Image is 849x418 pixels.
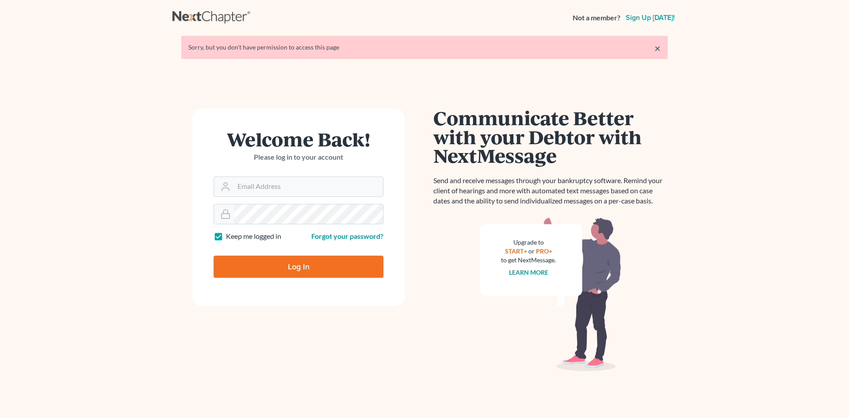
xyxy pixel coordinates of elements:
div: Upgrade to [501,238,556,247]
span: or [528,247,535,255]
h1: Communicate Better with your Debtor with NextMessage [433,108,668,165]
input: Log In [214,256,383,278]
div: to get NextMessage. [501,256,556,265]
input: Email Address [234,177,383,196]
a: Sign up [DATE]! [624,14,677,21]
h1: Welcome Back! [214,130,383,149]
p: Please log in to your account [214,152,383,162]
a: × [654,43,661,54]
a: START+ [505,247,527,255]
a: Learn more [509,268,548,276]
label: Keep me logged in [226,231,281,242]
strong: Not a member? [573,13,620,23]
p: Send and receive messages through your bankruptcy software. Remind your client of hearings and mo... [433,176,668,206]
a: Forgot your password? [311,232,383,240]
a: PRO+ [536,247,552,255]
div: Sorry, but you don't have permission to access this page [188,43,661,52]
img: nextmessage_bg-59042aed3d76b12b5cd301f8e5b87938c9018125f34e5fa2b7a6b67550977c72.svg [480,217,621,372]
